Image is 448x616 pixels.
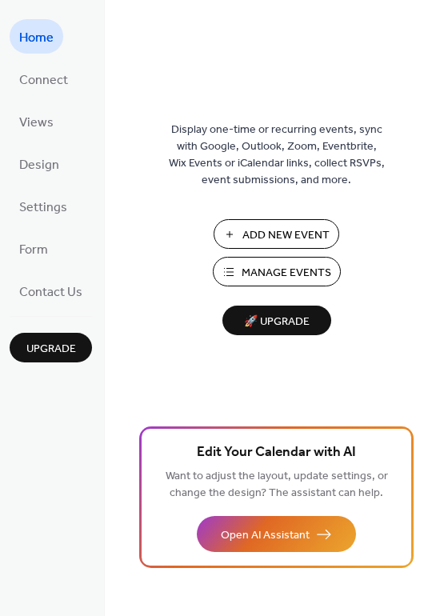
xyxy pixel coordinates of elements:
[197,442,356,464] span: Edit Your Calendar with AI
[242,227,330,244] span: Add New Event
[19,110,54,135] span: Views
[10,62,78,96] a: Connect
[10,231,58,266] a: Form
[19,238,48,262] span: Form
[169,122,385,189] span: Display one-time or recurring events, sync with Google, Outlook, Zoom, Eventbrite, Wix Events or ...
[242,265,331,282] span: Manage Events
[19,26,54,50] span: Home
[221,527,310,544] span: Open AI Assistant
[214,219,339,249] button: Add New Event
[26,341,76,358] span: Upgrade
[10,274,92,308] a: Contact Us
[19,153,59,178] span: Design
[10,189,77,223] a: Settings
[232,311,322,333] span: 🚀 Upgrade
[166,466,388,504] span: Want to adjust the layout, update settings, or change the design? The assistant can help.
[10,19,63,54] a: Home
[222,306,331,335] button: 🚀 Upgrade
[19,280,82,305] span: Contact Us
[213,257,341,286] button: Manage Events
[10,146,69,181] a: Design
[19,195,67,220] span: Settings
[197,516,356,552] button: Open AI Assistant
[10,104,63,138] a: Views
[19,68,68,93] span: Connect
[10,333,92,362] button: Upgrade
